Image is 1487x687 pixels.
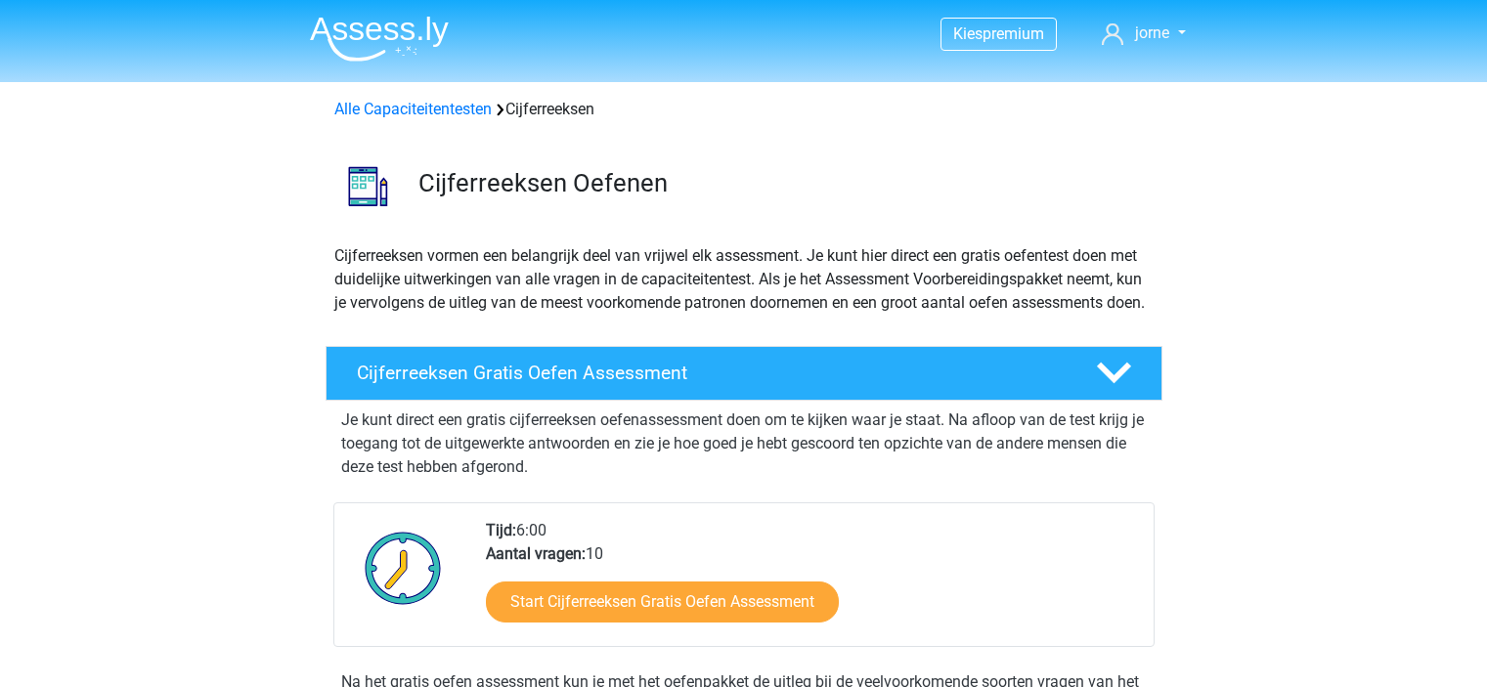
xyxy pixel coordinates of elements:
a: Alle Capaciteitentesten [334,100,492,118]
a: Start Cijferreeksen Gratis Oefen Assessment [486,581,839,623]
h4: Cijferreeksen Gratis Oefen Assessment [357,362,1065,384]
span: jorne [1135,23,1169,42]
img: Assessly [310,16,449,62]
div: Cijferreeksen [327,98,1161,121]
b: Tijd: [486,521,516,539]
img: Klok [354,519,453,617]
p: Je kunt direct een gratis cijferreeksen oefenassessment doen om te kijken waar je staat. Na afloo... [341,408,1147,479]
p: Cijferreeksen vormen een belangrijk deel van vrijwel elk assessment. Je kunt hier direct een grat... [334,244,1154,315]
span: premium [983,24,1044,43]
img: cijferreeksen [327,145,410,228]
a: Kiespremium [941,21,1056,47]
span: Kies [953,24,983,43]
a: Cijferreeksen Gratis Oefen Assessment [318,346,1170,401]
div: 6:00 10 [471,519,1153,646]
b: Aantal vragen: [486,544,586,563]
h3: Cijferreeksen Oefenen [418,168,1147,198]
a: jorne [1094,21,1193,45]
